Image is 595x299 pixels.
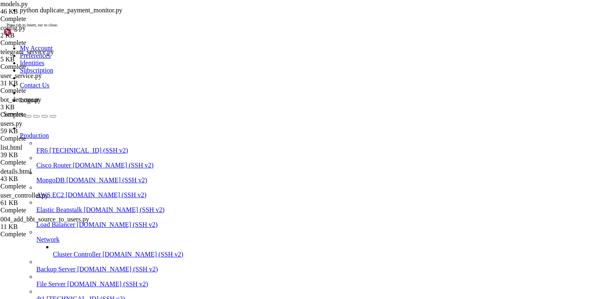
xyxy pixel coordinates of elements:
x-row: app.py config.py vpn_service.db-shm wsgi.py [3,188,487,195]
x-row: Swap usage: 0% [3,51,487,58]
span: database [99,202,126,209]
x-row: requirements.txt vpn_service.db vpn_service.log [3,202,487,209]
div: Complete [0,207,83,214]
span: controllers [93,195,129,202]
div: Complete [0,111,83,118]
span: venv [231,195,245,202]
span: models.py [0,0,28,7]
span: background [59,202,93,209]
span: bot_detector.py [0,96,41,103]
span: config.py [0,24,26,31]
div: Complete [0,135,83,142]
span: templates [195,195,225,202]
span: utils [205,188,221,195]
span: telegram_service.py [0,48,83,63]
x-row: * Support: [URL][DOMAIN_NAME] [3,3,487,10]
span: details.html [0,168,83,183]
x-row: just raised the bar for easy, resilient and secure K8s cluster deployment. [3,72,487,79]
div: 31 KB [0,80,83,87]
span: __pycache__ [3,188,40,195]
span: tests [178,202,195,209]
div: 2 KB [0,32,83,39]
div: 61 KB [0,199,83,207]
x-row: * Strictly confined Kubernetes makes edge and IoT secure. Learn how MicroK8s [3,65,487,72]
span: models.py [0,0,83,15]
span: telegram_service.py [0,48,54,55]
span: api [3,202,13,209]
span: users.py [0,120,22,127]
x-row: Learn more about enabling ESM Apps service at [URL][DOMAIN_NAME] [3,141,487,148]
span: user_service.py [0,72,42,79]
x-row: System information as of [DATE] [3,17,487,24]
span: 004_add_bot_source_to_users.py [0,216,89,223]
div: 5 KB [0,56,83,63]
span: user_service.py [0,72,83,87]
div: 39 KB [0,151,83,159]
div: Complete [0,63,83,71]
span: list.html [0,144,22,151]
x-row: root@hiplet-33900:/var/service/vpn-no-yk# ls [3,181,487,188]
x-row: admin_routes.py vpn_service.db-wal [3,195,487,202]
div: 59 KB [0,127,83,135]
x-row: Usage of /: 3.3% of 231.44GB Users logged in: 0 [3,38,487,45]
div: Complete [0,15,83,23]
div: Complete [0,231,83,238]
span: user_controller.py [0,192,83,207]
div: 3 KB [0,104,83,111]
div: 46 KB [0,8,83,15]
div: Complete [0,87,83,94]
div: (60, 34) [212,236,216,243]
x-row: To see these additional updates run: apt list --upgradable [3,120,487,127]
div: Complete [0,183,83,190]
span: migrations [109,188,142,195]
span: config.py [0,24,83,39]
x-row: Last login: [DATE] from [TECHNICAL_ID] [3,168,487,175]
div: 11 KB [0,223,83,231]
x-row: Expanded Security Maintenance for Applications is not enabled. [3,99,487,106]
x-row: *** System restart required *** [3,161,487,168]
div: Complete [0,39,83,47]
span: list.html [0,144,83,159]
span: bot_detector.py [0,96,83,111]
span: details.html [0,168,31,175]
span: users.py [0,120,83,135]
x-row: Memory usage: 5% IPv4 address for ens3: [TECHNICAL_ID] [3,45,487,52]
span: auth [53,195,66,202]
x-row: 1 additional security update can be applied with ESM Apps. [3,134,487,141]
x-row: root@hiplet-33900:/var/service/vpn-no-yk# cd migrations [3,209,487,216]
span: user_controller.py [0,192,48,199]
div: Complete [0,159,83,166]
x-row: root@hiplet-33900:/var/service/vpn-no-yk/migrations# ls [3,216,487,223]
x-row: [URL][DOMAIN_NAME] [3,86,487,93]
x-row: 001_add_provider_version.py 003_add_internal_name_to_tariffs.py add_referral_system.py [3,223,487,230]
x-row: System load: 0.89 Processes: 243 [3,31,487,38]
x-row: 50 updates can be applied immediately. [3,113,487,120]
x-row: root@hiplet-33900:~# cd /var/service/vpn-no-yk [3,175,487,182]
span: services [169,188,195,195]
x-row: root@hiplet-33900:/var/service/vpn-no-yk/migrations# python [3,236,487,243]
span: payments [136,195,162,202]
div: 43 KB [0,175,83,183]
span: 004_add_bot_source_to_users.py [0,216,89,231]
x-row: 002_remove_provider_constraint.py 004_add_bot_source_to_users.py [3,230,487,237]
